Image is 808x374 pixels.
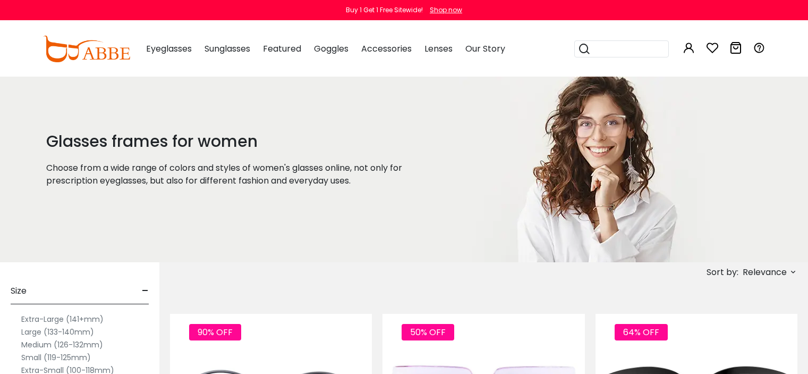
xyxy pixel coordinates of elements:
[707,266,738,278] span: Sort by:
[314,43,348,55] span: Goggles
[21,338,103,351] label: Medium (126-132mm)
[459,76,729,262] img: glasses frames for women
[346,5,423,15] div: Buy 1 Get 1 Free Sitewide!
[424,43,453,55] span: Lenses
[205,43,250,55] span: Sunglasses
[743,263,787,282] span: Relevance
[21,313,104,326] label: Extra-Large (141+mm)
[361,43,412,55] span: Accessories
[465,43,505,55] span: Our Story
[11,278,27,304] span: Size
[46,132,433,151] h1: Glasses frames for women
[402,324,454,340] span: 50% OFF
[21,326,94,338] label: Large (133-140mm)
[43,36,130,62] img: abbeglasses.com
[263,43,301,55] span: Featured
[21,351,91,364] label: Small (119-125mm)
[424,5,462,14] a: Shop now
[46,162,433,187] p: Choose from a wide range of colors and styles of women's glasses online, not only for prescriptio...
[430,5,462,15] div: Shop now
[189,324,241,340] span: 90% OFF
[146,43,192,55] span: Eyeglasses
[142,278,149,304] span: -
[615,324,668,340] span: 64% OFF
